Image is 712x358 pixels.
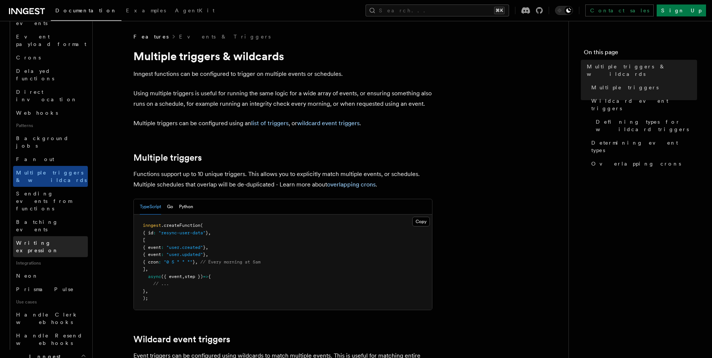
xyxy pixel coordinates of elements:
[143,252,161,257] span: { event
[16,333,83,346] span: Handle Resend webhooks
[133,118,432,129] p: Multiple triggers can be configured using an , or .
[158,230,206,235] span: "resync-user-data"
[585,4,654,16] a: Contact sales
[126,7,166,13] span: Examples
[192,259,195,265] span: }
[297,120,360,127] a: wildcard event triggers
[51,2,121,21] a: Documentation
[593,115,697,136] a: Defining types for wildcard triggers
[591,139,697,154] span: Determining event types
[175,7,215,13] span: AgentKit
[16,110,58,116] span: Webhooks
[55,7,117,13] span: Documentation
[133,152,202,163] a: Multiple triggers
[143,266,145,272] span: ]
[133,169,432,190] p: Functions support up to 10 unique triggers. This allows you to explicitly match multiple events, ...
[16,286,74,292] span: Prisma Pulse
[251,120,289,127] a: list of triggers
[16,34,86,47] span: Event payload format
[143,223,161,228] span: inngest
[16,273,38,279] span: Neon
[587,63,697,78] span: Multiple triggers & wildcards
[143,259,158,265] span: { cron
[13,51,88,64] a: Crons
[182,274,185,279] span: ,
[143,230,153,235] span: { id
[13,296,88,308] span: Use cases
[13,329,88,350] a: Handle Resend webhooks
[13,166,88,187] a: Multiple triggers & wildcards
[588,94,697,115] a: Wildcard event triggers
[161,223,200,228] span: .createFunction
[133,49,432,63] h1: Multiple triggers & wildcards
[206,230,208,235] span: }
[143,245,161,250] span: { event
[140,199,161,215] button: TypeScript
[13,152,88,166] a: Fan out
[13,215,88,236] a: Batching events
[16,89,77,102] span: Direct invocation
[203,274,208,279] span: =>
[153,281,169,286] span: // ...
[13,64,88,85] a: Delayed functions
[16,170,87,183] span: Multiple triggers & wildcards
[195,259,198,265] span: ,
[148,274,161,279] span: async
[588,81,697,94] a: Multiple triggers
[588,136,697,157] a: Determining event types
[494,7,505,14] kbd: ⌘K
[208,274,211,279] span: {
[185,274,203,279] span: step })
[13,308,88,329] a: Handle Clerk webhooks
[133,334,230,345] a: Wildcard event triggers
[179,199,193,215] button: Python
[13,106,88,120] a: Webhooks
[153,230,156,235] span: :
[412,217,430,226] button: Copy
[657,4,706,16] a: Sign Up
[16,219,58,232] span: Batching events
[16,55,41,61] span: Crons
[13,30,88,51] a: Event payload format
[145,288,148,294] span: ,
[16,312,78,325] span: Handle Clerk webhooks
[203,245,206,250] span: }
[143,296,148,301] span: );
[16,156,54,162] span: Fan out
[13,257,88,269] span: Integrations
[161,274,182,279] span: ({ event
[13,283,88,296] a: Prisma Pulse
[327,181,376,188] a: overlapping crons
[13,85,88,106] a: Direct invocation
[206,245,208,250] span: ,
[145,266,148,272] span: ,
[591,84,659,91] span: Multiple triggers
[206,252,208,257] span: ,
[203,252,206,257] span: }
[591,97,697,112] span: Wildcard event triggers
[13,132,88,152] a: Background jobs
[16,191,72,212] span: Sending events from functions
[161,252,164,257] span: :
[16,68,54,81] span: Delayed functions
[166,245,203,250] span: "user.created"
[133,69,432,79] p: Inngest functions can be configured to trigger on multiple events or schedules.
[555,6,573,15] button: Toggle dark mode
[121,2,170,20] a: Examples
[366,4,509,16] button: Search...⌘K
[166,252,203,257] span: "user.updated"
[13,187,88,215] a: Sending events from functions
[588,157,697,170] a: Overlapping crons
[143,237,145,243] span: [
[208,230,211,235] span: ,
[16,135,69,149] span: Background jobs
[143,288,145,294] span: }
[13,236,88,257] a: Writing expression
[200,259,261,265] span: // Every morning at 5am
[591,160,681,167] span: Overlapping crons
[13,269,88,283] a: Neon
[158,259,161,265] span: :
[200,223,203,228] span: (
[133,88,432,109] p: Using multiple triggers is useful for running the same logic for a wide array of events, or ensur...
[596,118,697,133] span: Defining types for wildcard triggers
